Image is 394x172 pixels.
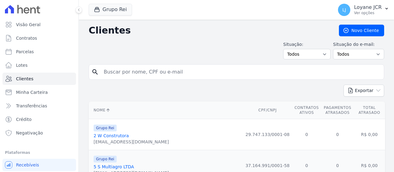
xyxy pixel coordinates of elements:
span: Parcelas [16,49,34,55]
span: Transferências [16,103,47,109]
span: Grupo Rei [94,156,117,162]
a: 5 S Multiagro LTDA [94,164,134,169]
span: Minha Carteira [16,89,48,95]
td: 29.747.133/0001-08 [243,119,292,150]
th: CPF/CNPJ [243,102,292,119]
a: Minha Carteira [2,86,76,98]
td: 0 [292,119,321,150]
label: Situação do e-mail: [333,41,384,48]
a: Lotes [2,59,76,71]
a: Recebíveis [2,159,76,171]
span: Lotes [16,62,28,68]
a: Negativação [2,127,76,139]
a: Crédito [2,113,76,126]
button: Grupo Rei [89,4,132,15]
h2: Clientes [89,25,329,36]
th: Total Atrasado [354,102,385,119]
div: [EMAIL_ADDRESS][DOMAIN_NAME] [94,139,169,145]
td: 0 [321,119,354,150]
button: Exportar [344,85,384,97]
span: Clientes [16,76,33,82]
a: Visão Geral [2,18,76,31]
a: 2 W Construtora [94,133,129,138]
a: Novo Cliente [339,25,384,36]
th: Contratos Ativos [292,102,321,119]
th: Nome [89,102,243,119]
a: Contratos [2,32,76,44]
a: Parcelas [2,46,76,58]
span: Grupo Rei [94,125,117,131]
span: Recebíveis [16,162,39,168]
td: R$ 0,00 [354,119,385,150]
span: Negativação [16,130,43,136]
span: LJ [342,8,346,12]
span: Contratos [16,35,37,41]
p: Ver opções [354,10,382,15]
span: Visão Geral [16,22,41,28]
i: search [91,68,99,76]
label: Situação: [283,41,331,48]
div: Plataformas [5,149,74,156]
a: Transferências [2,100,76,112]
input: Buscar por nome, CPF ou e-mail [100,66,381,78]
th: Pagamentos Atrasados [321,102,354,119]
p: Loyane JCR [354,4,382,10]
button: LJ Loyane JCR Ver opções [333,1,394,18]
a: Clientes [2,73,76,85]
span: Crédito [16,116,32,122]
